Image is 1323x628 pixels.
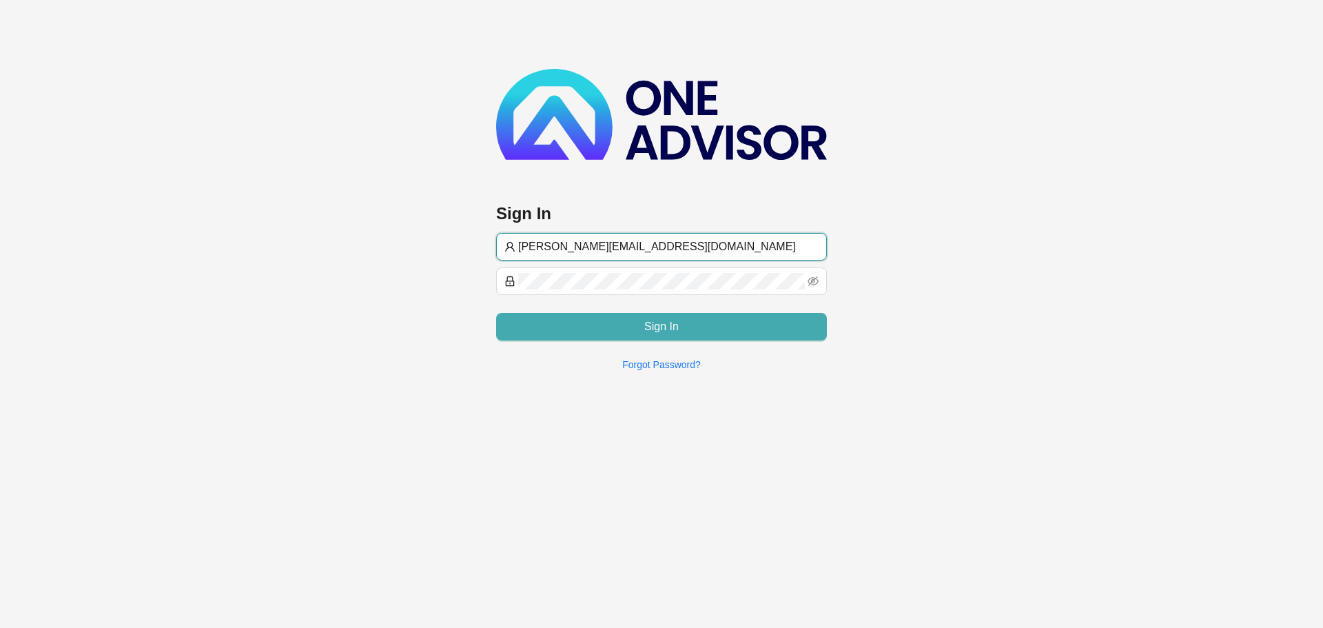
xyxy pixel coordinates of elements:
[496,69,827,160] img: b89e593ecd872904241dc73b71df2e41-logo-dark.svg
[518,239,819,255] input: Username
[622,359,701,370] a: Forgot Password?
[808,276,819,287] span: eye-invisible
[504,241,515,252] span: user
[504,276,515,287] span: lock
[644,318,679,335] span: Sign In
[496,313,827,341] button: Sign In
[496,203,827,225] h3: Sign In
